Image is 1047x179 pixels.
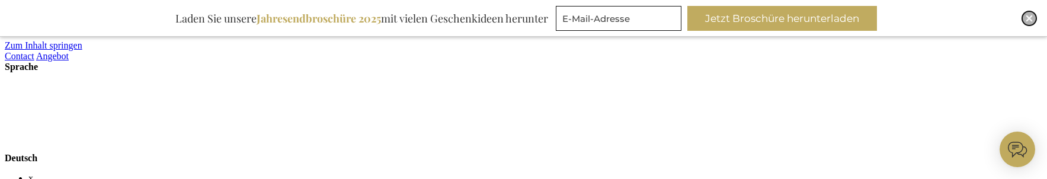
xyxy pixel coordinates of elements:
a: Contact [5,51,34,61]
div: Close [1022,11,1036,25]
input: E-Mail-Adresse [556,6,681,31]
span: Deutsch [5,153,37,163]
img: Close [1026,15,1033,22]
div: Laden Sie unsere mit vielen Geschenkideen herunter [170,6,553,31]
a: Angebot [36,51,69,61]
button: Jetzt Broschüre herunterladen [687,6,877,31]
a: Zum Inhalt springen [5,40,82,50]
iframe: belco-activator-frame [1000,132,1035,167]
b: Jahresendbroschüre 2025 [257,11,381,25]
span: Sprache [5,62,38,72]
form: marketing offers and promotions [556,6,685,34]
div: Deutsch [5,72,1042,164]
